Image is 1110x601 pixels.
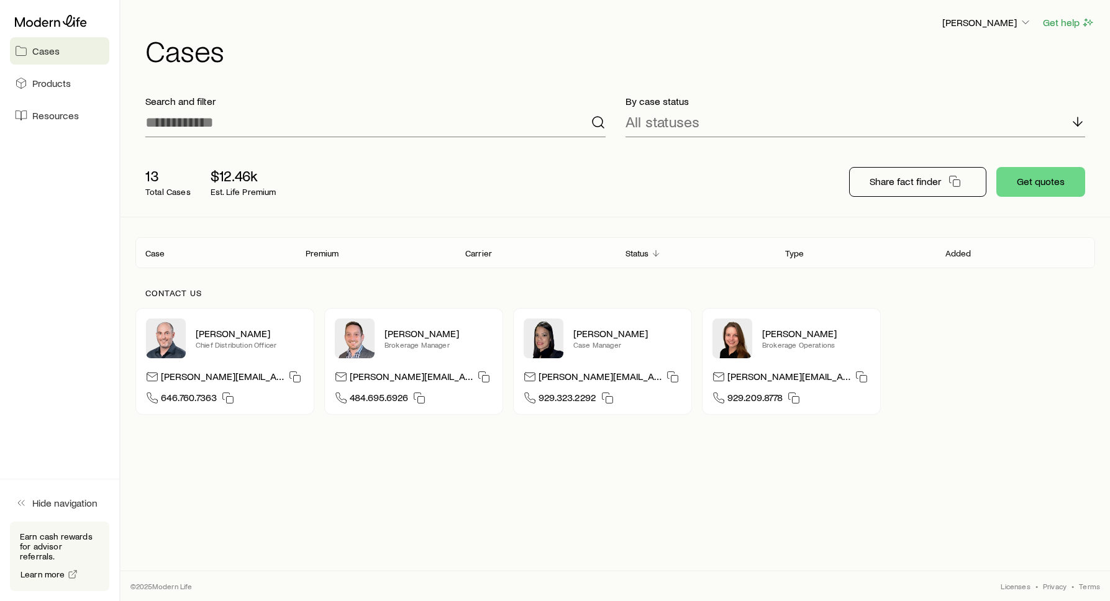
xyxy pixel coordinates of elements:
[32,77,71,89] span: Products
[384,327,493,340] p: [PERSON_NAME]
[350,391,408,408] span: 484.695.6926
[1035,581,1038,591] span: •
[10,102,109,129] a: Resources
[762,340,870,350] p: Brokerage Operations
[1042,16,1095,30] button: Get help
[727,391,783,408] span: 929.209.8778
[626,113,699,130] p: All statuses
[10,489,109,517] button: Hide navigation
[145,35,1095,65] h1: Cases
[211,187,276,197] p: Est. Life Premium
[161,391,217,408] span: 646.760.7363
[712,319,752,358] img: Ellen Wall
[32,45,60,57] span: Cases
[539,391,596,408] span: 929.323.2292
[10,522,109,591] div: Earn cash rewards for advisor referrals.Learn more
[10,37,109,65] a: Cases
[1043,581,1067,591] a: Privacy
[145,167,191,184] p: 13
[145,288,1085,298] p: Contact us
[573,327,681,340] p: [PERSON_NAME]
[20,570,65,579] span: Learn more
[196,340,304,350] p: Chief Distribution Officer
[785,248,804,258] p: Type
[196,327,304,340] p: [PERSON_NAME]
[573,340,681,350] p: Case Manager
[626,95,1086,107] p: By case status
[350,370,473,387] p: [PERSON_NAME][EMAIL_ADDRESS][DOMAIN_NAME]
[1071,581,1074,591] span: •
[335,319,375,358] img: Brandon Parry
[945,248,971,258] p: Added
[996,167,1085,197] button: Get quotes
[20,531,99,561] p: Earn cash rewards for advisor referrals.
[32,109,79,122] span: Resources
[942,16,1032,29] p: [PERSON_NAME]
[1001,581,1030,591] a: Licenses
[727,370,850,387] p: [PERSON_NAME][EMAIL_ADDRESS][DOMAIN_NAME]
[465,248,492,258] p: Carrier
[942,16,1032,30] button: [PERSON_NAME]
[306,248,339,258] p: Premium
[870,175,941,188] p: Share fact finder
[161,370,284,387] p: [PERSON_NAME][EMAIL_ADDRESS][DOMAIN_NAME]
[145,248,165,258] p: Case
[211,167,276,184] p: $12.46k
[145,95,606,107] p: Search and filter
[626,248,649,258] p: Status
[539,370,662,387] p: [PERSON_NAME][EMAIL_ADDRESS][DOMAIN_NAME]
[145,187,191,197] p: Total Cases
[10,70,109,97] a: Products
[130,581,193,591] p: © 2025 Modern Life
[762,327,870,340] p: [PERSON_NAME]
[32,497,98,509] span: Hide navigation
[146,319,186,358] img: Dan Pierson
[524,319,563,358] img: Elana Hasten
[135,237,1095,268] div: Client cases
[384,340,493,350] p: Brokerage Manager
[849,167,986,197] button: Share fact finder
[1079,581,1100,591] a: Terms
